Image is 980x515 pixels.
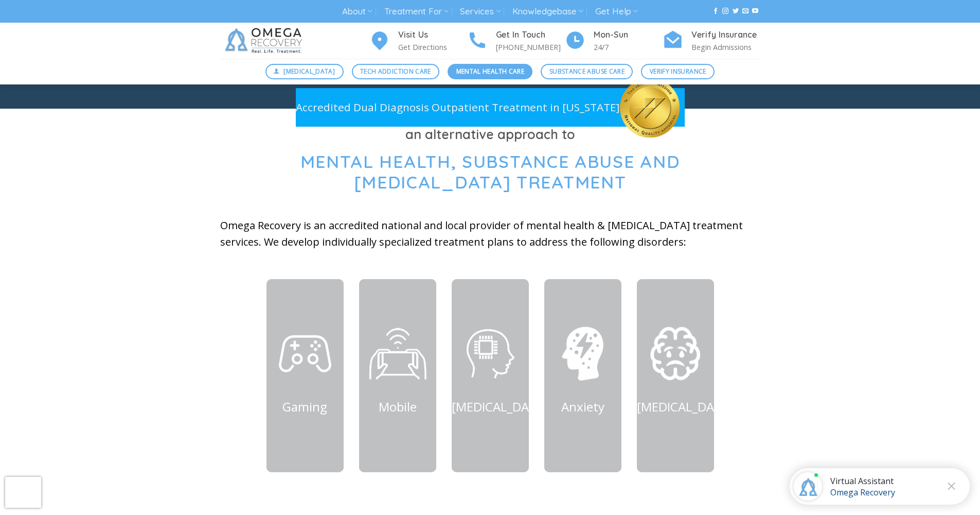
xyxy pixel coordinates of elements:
p: 24/7 [594,41,663,53]
a: Mental Health Care [448,64,532,79]
span: Mental Health, Substance Abuse and [MEDICAL_DATA] Treatment [300,150,680,194]
a: Services [460,2,501,21]
a: Get In Touch [PHONE_NUMBER] [467,28,565,54]
img: Omega Recovery [220,23,310,59]
a: Knowledgebase [512,2,583,21]
span: Mental Health Care [456,66,524,76]
a: Send us an email [742,8,749,15]
p: [PHONE_NUMBER] [496,41,565,53]
a: Verify Insurance Begin Admissions [663,28,760,54]
h4: Mon-Sun [594,28,663,42]
a: [MEDICAL_DATA] [637,398,734,415]
a: Follow on Twitter [733,8,739,15]
p: Get Directions [398,41,467,53]
p: Accredited Dual Diagnosis Outpatient Treatment in [US_STATE] [296,99,620,116]
h4: Verify Insurance [691,28,760,42]
a: Tech Addiction Care [352,64,440,79]
a: Gaming [282,398,327,415]
a: Verify Insurance [641,64,715,79]
h4: Visit Us [398,28,467,42]
h4: Get In Touch [496,28,565,42]
p: Omega Recovery is an accredited national and local provider of mental health & [MEDICAL_DATA] tre... [220,217,760,250]
span: [MEDICAL_DATA] [283,66,335,76]
p: Begin Admissions [691,41,760,53]
a: Mobile [379,398,417,415]
a: Anxiety [561,398,604,415]
a: Get Help [595,2,638,21]
span: Verify Insurance [650,66,706,76]
h3: an alternative approach to [220,124,760,145]
a: Follow on Facebook [712,8,719,15]
a: About [342,2,372,21]
a: Follow on Instagram [722,8,728,15]
a: [MEDICAL_DATA] [265,64,344,79]
a: Follow on YouTube [752,8,758,15]
span: Substance Abuse Care [549,66,625,76]
a: Substance Abuse Care [541,64,633,79]
a: [MEDICAL_DATA] [452,398,548,415]
span: Tech Addiction Care [360,66,431,76]
a: Treatment For [384,2,449,21]
a: Visit Us Get Directions [369,28,467,54]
